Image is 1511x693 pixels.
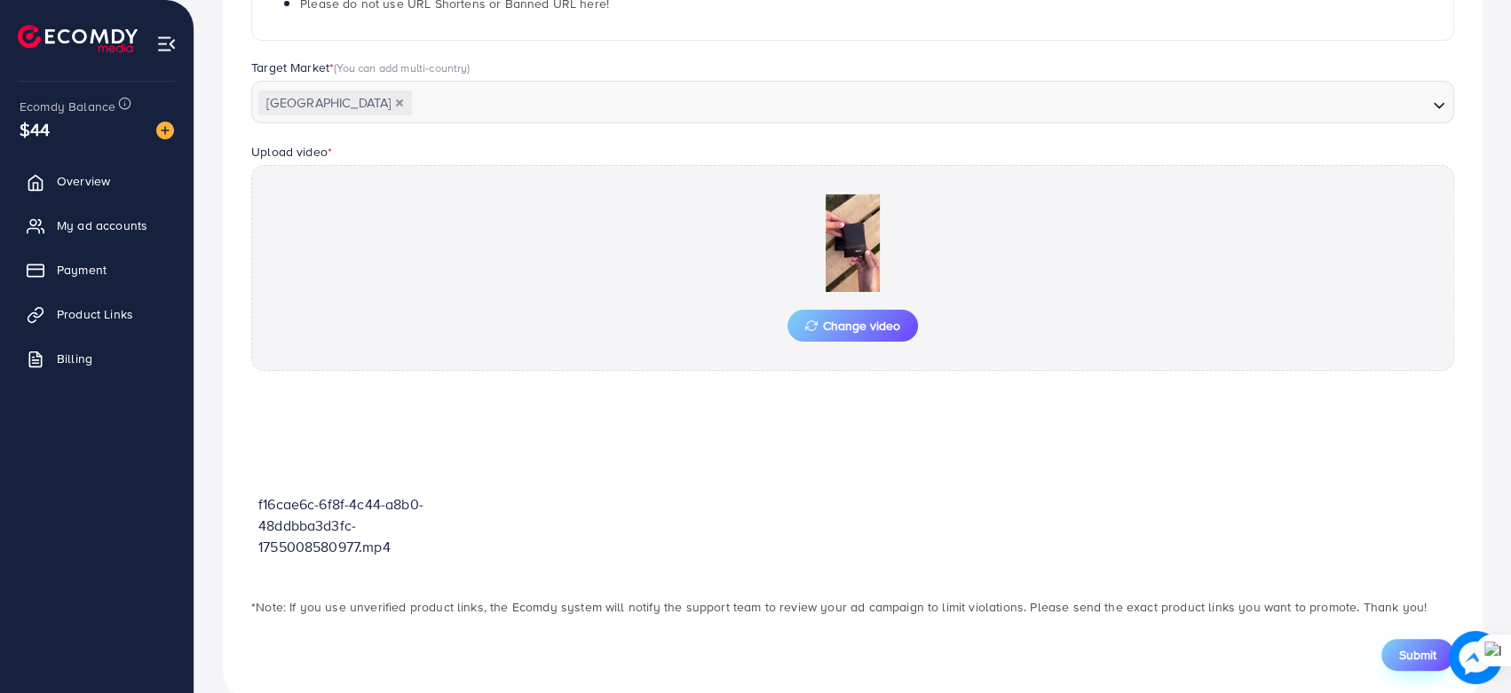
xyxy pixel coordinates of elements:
[156,122,174,139] img: image
[764,194,942,292] img: Preview Image
[1399,646,1436,664] span: Submit
[251,81,1454,123] div: Search for option
[20,116,50,142] span: $44
[395,98,404,107] button: Deselect Pakistan
[57,217,147,234] span: My ad accounts
[13,296,180,332] a: Product Links
[334,59,470,75] span: (You can add multi-country)
[13,208,180,243] a: My ad accounts
[57,350,92,367] span: Billing
[1381,639,1454,671] button: Submit
[57,172,110,190] span: Overview
[13,252,180,287] a: Payment
[805,319,900,332] span: Change video
[251,59,471,76] label: Target Market
[414,90,1426,117] input: Search for option
[258,493,427,557] p: f16cae6c-6f8f-4c44-a8b0-48ddbba3d3fc-1755008580977.mp4
[13,341,180,376] a: Billing
[251,143,332,161] label: Upload video
[13,163,180,199] a: Overview
[57,261,107,279] span: Payment
[57,305,133,323] span: Product Links
[258,91,412,115] span: [GEOGRAPHIC_DATA]
[251,596,1454,618] p: *Note: If you use unverified product links, the Ecomdy system will notify the support team to rev...
[156,34,177,54] img: menu
[1449,631,1502,684] img: image
[20,98,115,115] span: Ecomdy Balance
[18,25,138,52] img: logo
[787,310,918,342] button: Change video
